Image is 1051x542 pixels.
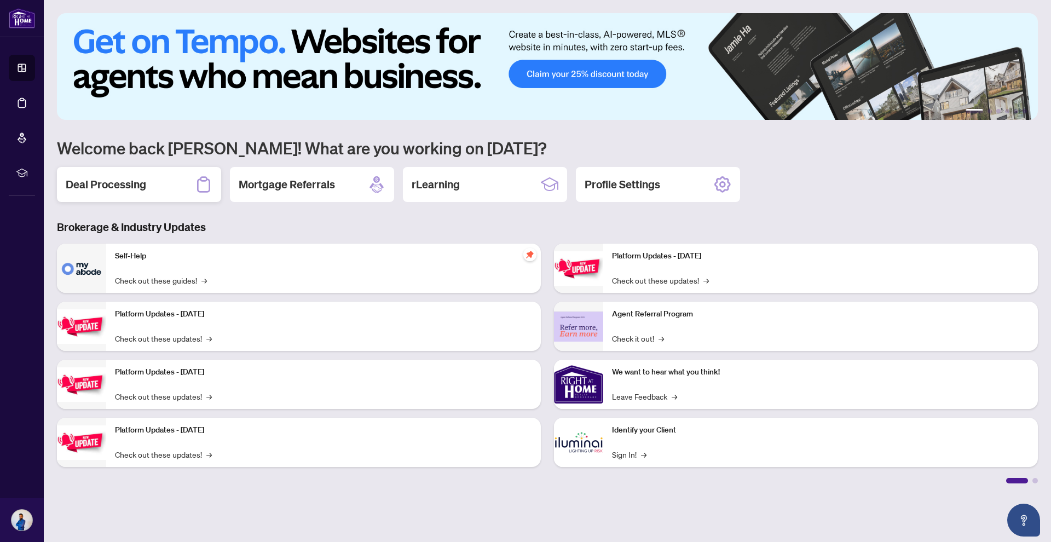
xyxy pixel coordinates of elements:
a: Sign In!→ [612,448,646,460]
p: Identify your Client [612,424,1029,436]
span: → [206,332,212,344]
img: Platform Updates - July 8, 2025 [57,425,106,460]
span: → [672,390,677,402]
span: → [703,274,709,286]
a: Check out these updates!→ [115,448,212,460]
p: Platform Updates - [DATE] [115,424,532,436]
img: Self-Help [57,244,106,293]
button: Open asap [1007,504,1040,537]
p: Platform Updates - [DATE] [115,308,532,320]
h2: Profile Settings [585,177,660,192]
button: 2 [988,109,992,113]
img: Platform Updates - July 21, 2025 [57,367,106,402]
img: logo [9,8,35,28]
a: Check out these updates!→ [612,274,709,286]
button: 3 [996,109,1001,113]
button: 5 [1014,109,1018,113]
button: 4 [1005,109,1009,113]
p: We want to hear what you think! [612,366,1029,378]
button: 1 [966,109,983,113]
p: Self-Help [115,250,532,262]
h2: Mortgage Referrals [239,177,335,192]
span: → [641,448,646,460]
span: → [201,274,207,286]
a: Check it out!→ [612,332,664,344]
span: → [659,332,664,344]
img: Platform Updates - September 16, 2025 [57,309,106,344]
span: → [206,390,212,402]
h2: Deal Processing [66,177,146,192]
button: 6 [1023,109,1027,113]
span: pushpin [523,248,536,261]
h3: Brokerage & Industry Updates [57,220,1038,235]
p: Agent Referral Program [612,308,1029,320]
span: → [206,448,212,460]
a: Check out these guides!→ [115,274,207,286]
a: Check out these updates!→ [115,332,212,344]
img: We want to hear what you think! [554,360,603,409]
img: Agent Referral Program [554,312,603,342]
p: Platform Updates - [DATE] [612,250,1029,262]
img: Slide 0 [57,13,1038,120]
img: Platform Updates - June 23, 2025 [554,251,603,286]
img: Profile Icon [11,510,32,531]
p: Platform Updates - [DATE] [115,366,532,378]
a: Leave Feedback→ [612,390,677,402]
h2: rLearning [412,177,460,192]
img: Identify your Client [554,418,603,467]
a: Check out these updates!→ [115,390,212,402]
h1: Welcome back [PERSON_NAME]! What are you working on [DATE]? [57,137,1038,158]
